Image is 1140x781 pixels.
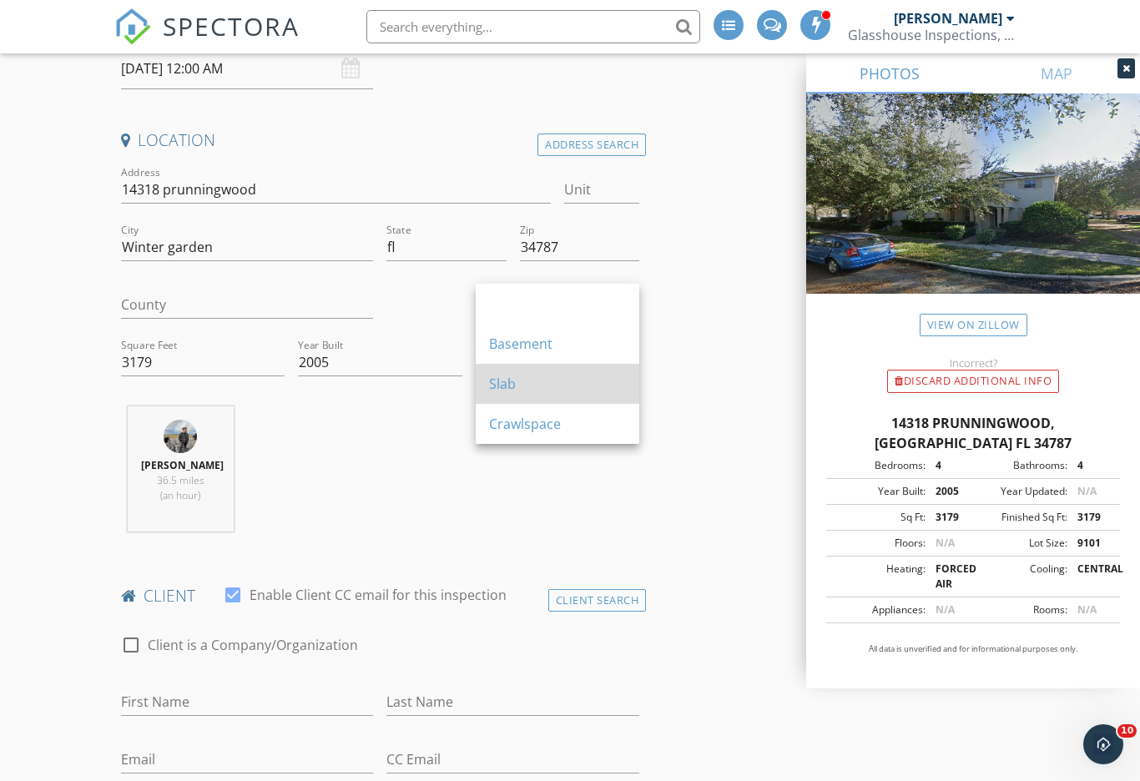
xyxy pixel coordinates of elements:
[973,484,1067,499] div: Year Updated:
[806,53,973,93] a: PHOTOS
[250,587,507,603] label: Enable Client CC email for this inspection
[926,458,973,473] div: 4
[831,484,926,499] div: Year Built:
[1067,562,1115,592] div: CENTRAL
[887,370,1059,393] div: Discard Additional info
[114,23,300,58] a: SPECTORA
[114,8,151,45] img: The Best Home Inspection Software - Spectora
[920,314,1027,336] a: View on Zillow
[1077,484,1097,498] span: N/A
[926,562,973,592] div: FORCED AIR
[548,589,647,612] div: Client Search
[1083,724,1123,764] iframe: Intercom live chat
[1067,458,1115,473] div: 4
[489,414,626,434] div: Crawlspace
[489,374,626,394] div: Slab
[936,536,955,550] span: N/A
[366,10,700,43] input: Search everything...
[806,356,1140,370] div: Incorrect?
[973,536,1067,551] div: Lot Size:
[164,420,197,453] img: img_9120.jpeg
[936,602,955,617] span: N/A
[121,129,639,151] h4: Location
[826,413,1120,453] div: 14318 prunningwood, [GEOGRAPHIC_DATA] fl 34787
[831,536,926,551] div: Floors:
[163,8,300,43] span: SPECTORA
[973,510,1067,525] div: Finished Sq Ft:
[894,10,1002,27] div: [PERSON_NAME]
[926,484,973,499] div: 2005
[806,93,1140,334] img: streetview
[1077,602,1097,617] span: N/A
[157,473,204,487] span: 36.5 miles
[926,510,973,525] div: 3179
[831,602,926,617] div: Appliances:
[973,562,1067,592] div: Cooling:
[826,643,1120,655] p: All data is unverified and for informational purposes only.
[121,585,639,607] h4: client
[831,458,926,473] div: Bedrooms:
[848,27,1015,43] div: Glasshouse Inspections, LLC
[973,53,1140,93] a: MAP
[1117,724,1137,738] span: 10
[973,458,1067,473] div: Bathrooms:
[141,458,224,472] strong: [PERSON_NAME]
[973,602,1067,617] div: Rooms:
[537,134,646,156] div: Address Search
[489,334,626,354] div: Basement
[148,637,358,653] label: Client is a Company/Organization
[121,48,374,89] input: Select date
[1067,510,1115,525] div: 3179
[160,488,200,502] span: (an hour)
[1067,536,1115,551] div: 9101
[831,510,926,525] div: Sq Ft:
[831,562,926,592] div: Heating:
